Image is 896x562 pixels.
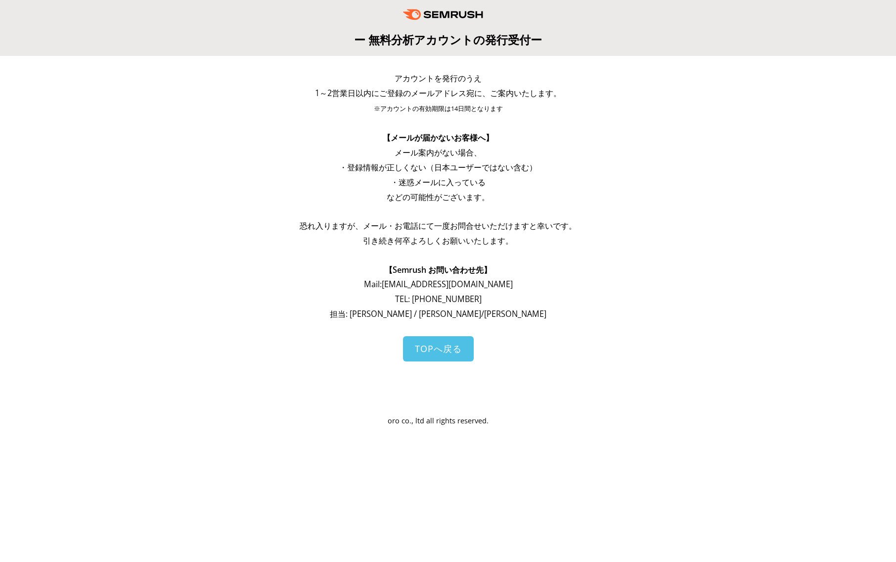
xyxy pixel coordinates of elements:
[383,132,493,143] span: 【メールが届かないお客様へ】
[385,264,492,275] span: 【Semrush お問い合わせ先】
[364,279,513,290] span: Mail: [EMAIL_ADDRESS][DOMAIN_NAME]
[391,177,486,188] span: ・迷惑メールに入っている
[395,294,482,305] span: TEL: [PHONE_NUMBER]
[388,416,489,425] span: oro co., ltd all rights reserved.
[374,104,503,113] span: ※アカウントの有効期限は14日間となります
[330,308,546,319] span: 担当: [PERSON_NAME] / [PERSON_NAME]/[PERSON_NAME]
[403,336,474,361] a: TOPへ戻る
[363,235,513,246] span: 引き続き何卒よろしくお願いいたします。
[395,73,482,84] span: アカウントを発行のうえ
[315,88,561,99] span: 1～2営業日以内にご登録のメールアドレス宛に、ご案内いたします。
[354,32,542,48] span: ー 無料分析アカウントの発行受付ー
[387,192,490,203] span: などの可能性がございます。
[395,147,482,158] span: メール案内がない場合、
[339,162,537,173] span: ・登録情報が正しくない（日本ユーザーではない含む）
[415,343,462,355] span: TOPへ戻る
[300,220,577,231] span: 恐れ入りますが、メール・お電話にて一度お問合せいただけますと幸いです。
